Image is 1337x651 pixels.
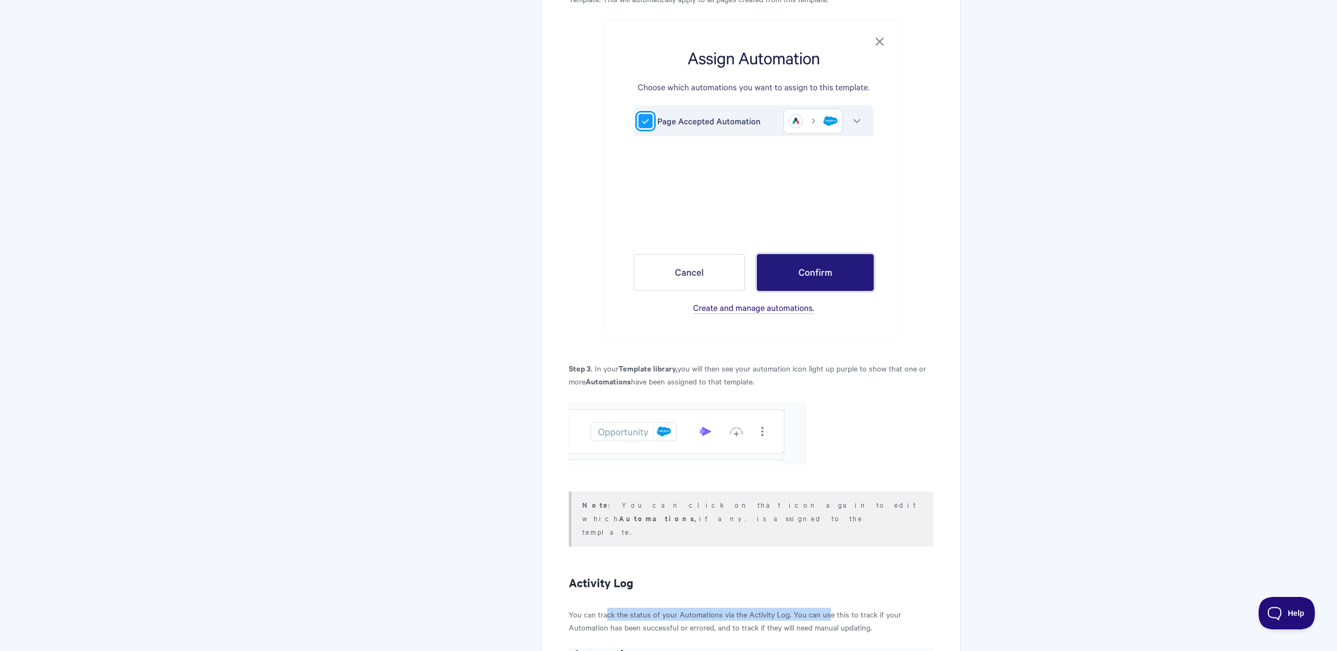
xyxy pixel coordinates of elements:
strong: Step 3 [569,362,591,374]
img: file-vFlJl1AO6t.png [603,19,899,337]
p: : You can click on that icon again to edit which if any, is assigned to the template. [582,498,919,538]
strong: Note [582,500,608,510]
strong: Template library, [618,362,677,374]
img: file-wq82SudDiC.png [569,402,807,464]
p: . In your you will then see your automation icon light up purple to show that one or more have be... [569,362,933,388]
iframe: Toggle Customer Support [1259,597,1315,629]
strong: Automations, [619,513,699,523]
strong: Automations [586,375,631,387]
p: You can track the status of your Automations via the Activity Log. You can use this to track if y... [569,608,933,634]
h2: Activity Log [569,574,933,591]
